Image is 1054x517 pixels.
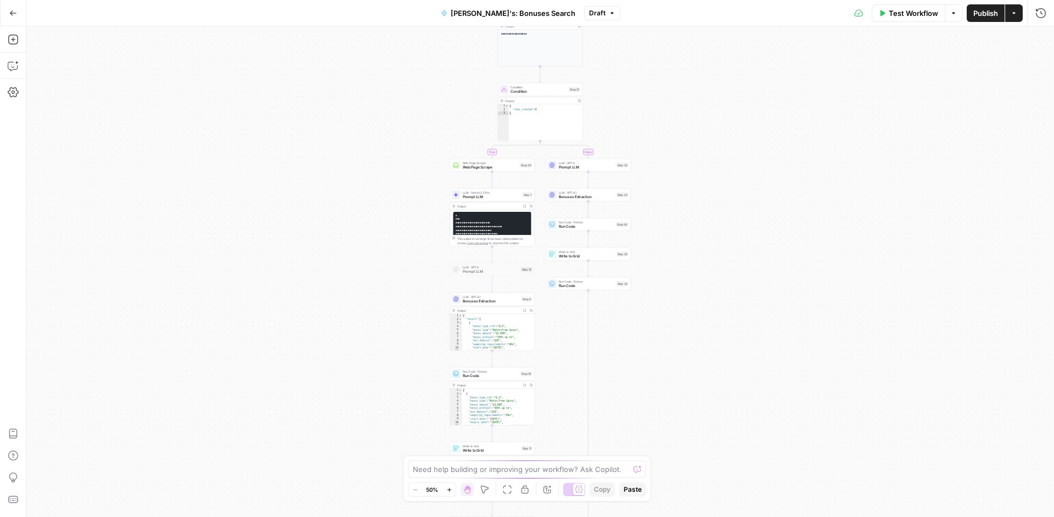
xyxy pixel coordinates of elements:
[546,248,631,261] div: Write to GridWrite to GridStep 25
[459,318,462,322] span: Toggle code folding, rows 2 through 87
[540,66,541,82] g: Edge from step_10 to step_21
[491,276,493,292] g: Edge from step_12 to step_4
[587,261,589,277] g: Edge from step_25 to step_32
[450,342,462,346] div: 9
[457,383,520,387] div: Output
[559,190,614,195] span: LLM · GPT-4.1
[559,161,614,165] span: LLM · GPT-5
[587,172,589,188] g: Edge from step_22 to step_23
[559,283,614,289] span: Run Code
[589,8,606,18] span: Draft
[520,372,532,376] div: Step 14
[426,485,438,494] span: 50%
[450,339,462,343] div: 8
[889,8,938,19] span: Test Workflow
[467,241,488,245] span: Copy the output
[450,442,535,500] div: Write to GridWrite to GridStep 11Output{ "rows_created":4}
[463,269,519,274] span: Prompt LLM
[569,87,580,92] div: Step 21
[463,299,520,304] span: Bonuses Extraction
[546,188,631,201] div: LLM · GPT-4.1Bonuses ExtractionStep 23
[463,444,519,448] span: Write to Grid
[450,159,535,172] div: Web Page ScrapeWeb Page ScrapeStep 34
[450,367,535,425] div: Run Code · PythonRun CodeStep 14Output[ { "bonus_type_crm":"6;3", "bonus_type":"Match;Free Spins"...
[450,400,462,403] div: 4
[546,159,631,172] div: LLM · GPT-5Prompt LLMStep 22
[450,421,462,425] div: 10
[451,8,575,19] span: [PERSON_NAME]'s: Bonuses Search
[559,220,614,224] span: Run Code · Python
[872,4,945,22] button: Test Workflow
[463,190,520,195] span: LLM · Gemini 2.5 Pro
[967,4,1005,22] button: Publish
[523,193,532,198] div: Step 1
[450,410,462,414] div: 7
[450,414,462,418] div: 8
[619,482,646,497] button: Paste
[616,193,629,198] div: Step 23
[587,201,589,217] g: Edge from step_23 to step_24
[511,85,567,89] span: Condition
[450,318,462,322] div: 2
[616,222,629,227] div: Step 24
[450,314,462,318] div: 1
[546,218,631,231] div: Run Code · PythonRun CodeStep 24
[491,351,493,367] g: Edge from step_4 to step_14
[450,392,462,396] div: 2
[450,332,462,336] div: 6
[450,321,462,325] div: 3
[559,224,614,229] span: Run Code
[450,396,462,400] div: 3
[590,482,615,497] button: Copy
[505,24,574,29] div: Output
[491,246,493,262] g: Edge from step_1 to step_12
[498,104,509,108] div: 1
[463,161,518,165] span: Web Page Scrape
[520,163,532,168] div: Step 34
[450,403,462,407] div: 5
[506,104,509,108] span: Toggle code folding, rows 1 through 3
[587,231,589,247] g: Edge from step_24 to step_25
[450,325,462,329] div: 4
[559,254,614,259] span: Write to Grid
[522,297,532,302] div: Step 4
[540,141,589,158] g: Edge from step_21 to step_22
[463,295,520,299] span: LLM · GPT-4.1
[459,392,462,396] span: Toggle code folding, rows 2 through 22
[973,8,998,19] span: Publish
[459,389,462,392] span: Toggle code folding, rows 1 through 86
[459,314,462,318] span: Toggle code folding, rows 1 through 88
[491,172,493,188] g: Edge from step_34 to step_1
[505,99,574,103] div: Output
[498,83,583,141] div: ConditionConditionStep 21Output{ "rows_created":4}
[616,252,629,257] div: Step 25
[491,500,493,516] g: Edge from step_11 to step_30
[463,194,520,200] span: Prompt LLM
[491,141,540,158] g: Edge from step_21 to step_34
[450,335,462,339] div: 7
[498,111,509,115] div: 3
[463,369,519,374] span: Run Code · Python
[450,417,462,421] div: 9
[559,165,614,170] span: Prompt LLM
[498,108,509,112] div: 2
[450,389,462,392] div: 1
[459,321,462,325] span: Toggle code folding, rows 3 through 23
[584,6,620,20] button: Draft
[559,250,614,254] span: Write to Grid
[491,425,493,441] g: Edge from step_14 to step_11
[521,267,532,272] div: Step 12
[463,373,519,379] span: Run Code
[522,446,532,451] div: Step 11
[463,165,518,170] span: Web Page Scrape
[616,163,629,168] div: Step 22
[450,293,535,351] div: LLM · GPT-4.1Bonuses ExtractionStep 4Output{ "result":[ { "bonus_type_crm":"6;3", "bonus_type":"M...
[457,204,520,209] div: Output
[450,424,462,428] div: 11
[594,485,610,494] span: Copy
[450,346,462,350] div: 10
[511,89,567,94] span: Condition
[457,237,532,245] div: This output is too large & has been abbreviated for review. to view the full content.
[559,194,614,200] span: Bonuses Extraction
[450,350,462,353] div: 11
